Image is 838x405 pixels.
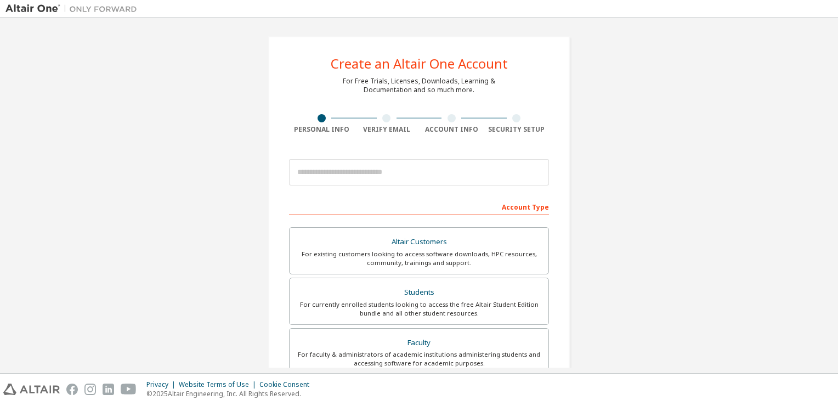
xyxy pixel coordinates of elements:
[179,380,259,389] div: Website Terms of Use
[296,250,542,267] div: For existing customers looking to access software downloads, HPC resources, community, trainings ...
[3,384,60,395] img: altair_logo.svg
[66,384,78,395] img: facebook.svg
[296,285,542,300] div: Students
[484,125,550,134] div: Security Setup
[103,384,114,395] img: linkedin.svg
[5,3,143,14] img: Altair One
[343,77,495,94] div: For Free Trials, Licenses, Downloads, Learning & Documentation and so much more.
[331,57,508,70] div: Create an Altair One Account
[84,384,96,395] img: instagram.svg
[296,335,542,351] div: Faculty
[296,300,542,318] div: For currently enrolled students looking to access the free Altair Student Edition bundle and all ...
[354,125,420,134] div: Verify Email
[296,350,542,368] div: For faculty & administrators of academic institutions administering students and accessing softwa...
[419,125,484,134] div: Account Info
[289,125,354,134] div: Personal Info
[259,380,316,389] div: Cookie Consent
[146,380,179,389] div: Privacy
[146,389,316,398] p: © 2025 Altair Engineering, Inc. All Rights Reserved.
[121,384,137,395] img: youtube.svg
[289,198,549,215] div: Account Type
[296,234,542,250] div: Altair Customers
